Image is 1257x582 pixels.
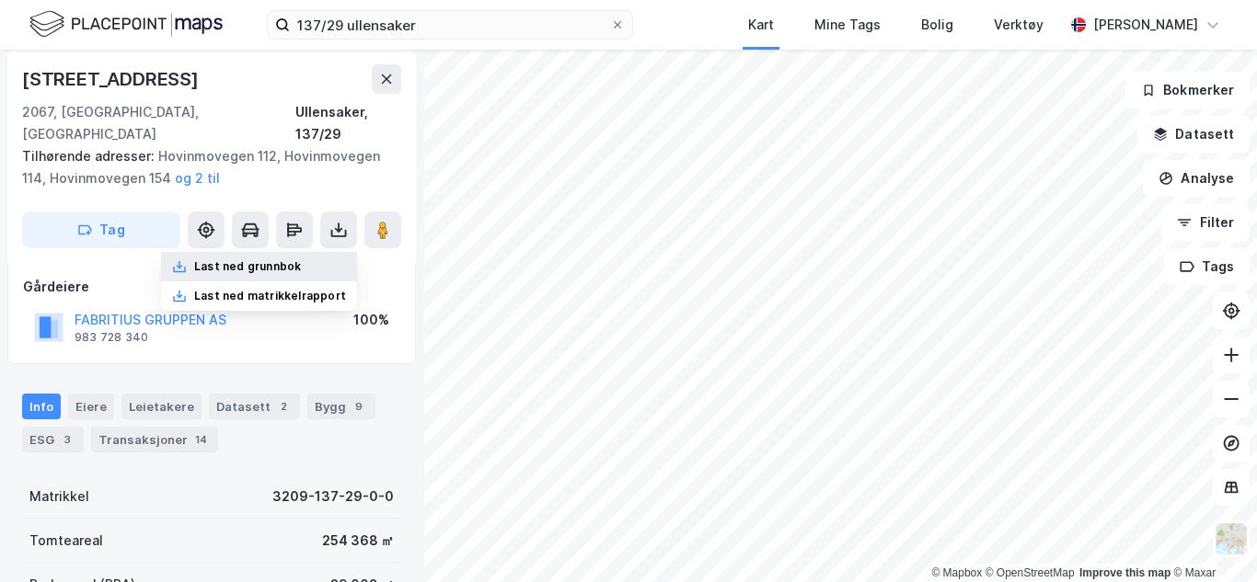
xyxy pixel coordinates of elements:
div: 983 728 340 [75,330,148,345]
button: Datasett [1137,116,1250,153]
div: Ullensaker, 137/29 [295,101,401,145]
div: 3209-137-29-0-0 [272,485,394,508]
div: Hovinmovegen 112, Hovinmovegen 114, Hovinmovegen 154 [22,145,386,189]
a: Mapbox [931,566,982,579]
div: Datasett [209,394,300,419]
div: Kart [748,14,774,36]
div: Verktøy [994,14,1044,36]
button: Bokmerker [1125,72,1250,108]
div: [STREET_ADDRESS] [22,64,202,94]
button: Filter [1161,204,1250,241]
span: Tilhørende adresser: [22,148,158,164]
div: Last ned grunnbok [194,259,301,274]
div: Tomteareal [29,530,103,552]
div: Gårdeiere [23,276,400,298]
div: Transaksjoner [91,427,218,452]
div: Last ned matrikkelrapport [194,289,346,303]
iframe: Chat Widget [1165,494,1257,582]
div: 3 [58,430,76,449]
a: Improve this map [1079,566,1171,579]
div: 14 [191,430,211,449]
button: Tag [22,211,180,248]
div: Info [22,394,61,419]
button: Tags [1164,248,1250,285]
a: OpenStreetMap [986,566,1075,579]
div: Mine Tags [814,14,881,36]
div: ESG [22,427,84,452]
div: 100% [353,309,389,331]
img: logo.f888ab2527a4732fd821a326f86c7f29.svg [29,8,223,40]
div: [PERSON_NAME] [1093,14,1198,36]
div: Matrikkel [29,485,89,508]
button: Analyse [1143,160,1250,197]
input: Søk på adresse, matrikkel, gårdeiere, leietakere eller personer [290,11,610,39]
div: 254 368 ㎡ [322,530,394,552]
div: Leietakere [121,394,202,419]
div: Eiere [68,394,114,419]
div: 2 [274,397,293,416]
div: 2067, [GEOGRAPHIC_DATA], [GEOGRAPHIC_DATA] [22,101,295,145]
div: 9 [350,397,368,416]
div: Bygg [307,394,375,419]
div: Bolig [921,14,953,36]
